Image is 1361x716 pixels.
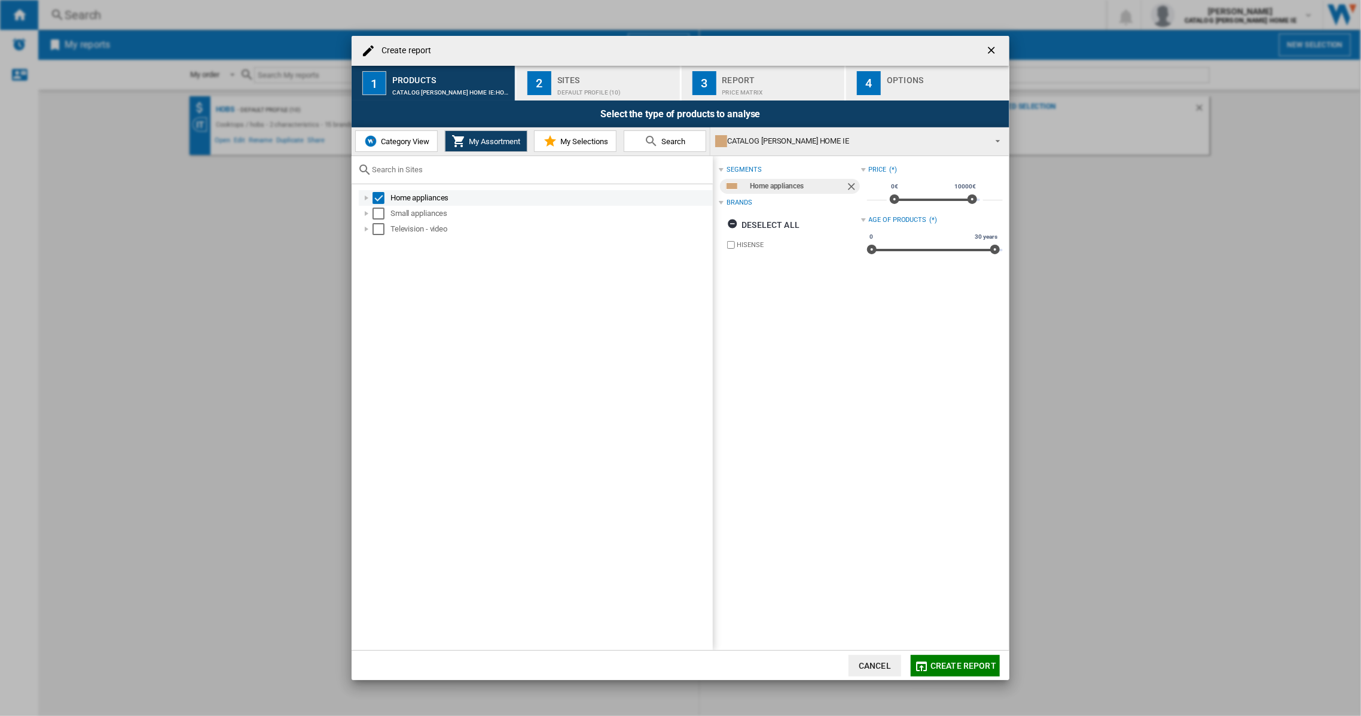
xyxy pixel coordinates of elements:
[692,71,716,95] div: 3
[392,83,510,96] div: CATALOG [PERSON_NAME] HOME IE:Home appliances
[846,181,860,195] ng-md-icon: Remove
[974,232,999,242] span: 30 years
[557,137,608,146] span: My Selections
[557,83,675,96] div: Default profile (10)
[724,214,803,236] button: Deselect all
[722,71,840,83] div: Report
[985,44,1000,59] ng-md-icon: getI18NText('BUTTONS.CLOSE_DIALOG')
[890,182,901,191] span: 0€
[517,66,681,100] button: 2 Sites Default profile (10)
[911,655,1000,677] button: Create report
[352,66,516,100] button: 1 Products CATALOG [PERSON_NAME] HOME IE:Home appliances
[727,214,799,236] div: Deselect all
[715,133,985,150] div: CATALOG [PERSON_NAME] HOME IE
[352,100,1009,127] div: Select the type of products to analyse
[887,71,1005,83] div: Options
[682,66,846,100] button: 3 Report Price Matrix
[390,223,711,235] div: Television - video
[376,45,431,57] h4: Create report
[557,71,675,83] div: Sites
[727,165,761,175] div: segments
[390,192,711,204] div: Home appliances
[849,655,901,677] button: Cancel
[981,39,1005,63] button: getI18NText('BUTTONS.CLOSE_DIALOG')
[373,208,390,220] md-checkbox: Select
[727,241,735,249] input: brand.name
[392,71,510,83] div: Products
[869,215,927,225] div: Age of products
[527,71,551,95] div: 2
[362,71,386,95] div: 1
[722,83,840,96] div: Price Matrix
[466,137,520,146] span: My Assortment
[953,182,978,191] span: 10000€
[857,71,881,95] div: 4
[846,66,1009,100] button: 4 Options
[390,208,711,220] div: Small appliances
[737,240,860,249] label: HISENSE
[868,232,875,242] span: 0
[869,165,887,175] div: Price
[659,137,686,146] span: Search
[534,130,617,152] button: My Selections
[373,223,390,235] md-checkbox: Select
[372,165,707,174] input: Search in Sites
[378,137,429,146] span: Category View
[364,134,378,148] img: wiser-icon-blue.png
[750,179,845,194] div: Home appliances
[373,192,390,204] md-checkbox: Select
[624,130,706,152] button: Search
[445,130,527,152] button: My Assortment
[930,661,996,671] span: Create report
[727,198,752,208] div: Brands
[355,130,438,152] button: Category View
